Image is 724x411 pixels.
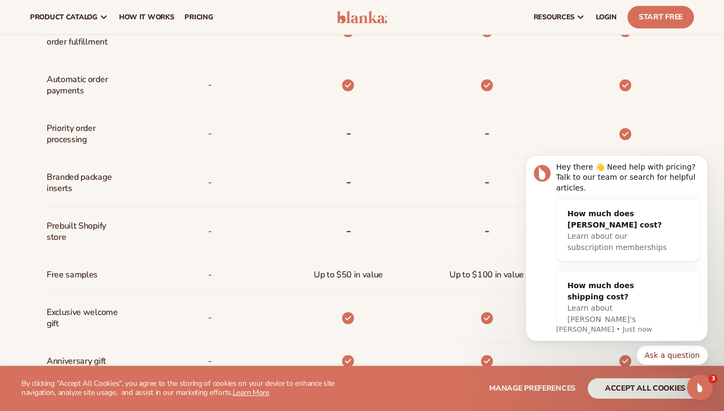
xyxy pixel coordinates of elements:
[47,70,118,101] span: Automatic order payments
[484,124,490,142] b: -
[346,124,351,142] b: -
[346,222,351,239] b: -
[687,375,713,400] iframe: Intercom live chat
[314,265,383,285] span: Up to $50 in value
[484,222,490,239] b: -
[534,13,574,21] span: resources
[489,378,575,399] button: Manage preferences
[509,146,724,371] iframe: Intercom notifications message
[489,383,575,393] span: Manage preferences
[47,119,118,150] span: Priority order processing
[208,222,212,241] span: -
[337,11,387,24] img: logo
[208,75,212,95] span: -
[346,173,351,190] b: -
[184,13,213,21] span: pricing
[208,308,212,328] span: -
[208,265,212,285] span: -
[47,303,118,334] span: Exclusive welcome gift
[47,167,118,199] span: Branded package inserts
[596,13,617,21] span: LOGIN
[21,379,358,398] p: By clicking "Accept All Cookies", you agree to the storing of cookies on your device to enhance s...
[208,351,212,371] span: -
[449,265,524,285] span: Up to $100 in value
[233,387,269,398] a: Learn More
[709,375,718,383] span: 3
[588,378,703,399] button: accept all cookies
[208,124,212,144] span: -
[484,173,490,190] b: -
[47,265,98,285] span: Free samples
[119,13,174,21] span: How It Works
[30,13,98,21] span: product catalog
[47,216,118,247] span: Prebuilt Shopify store
[47,351,106,371] span: Anniversary gift
[208,173,212,193] span: -
[627,6,694,28] a: Start Free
